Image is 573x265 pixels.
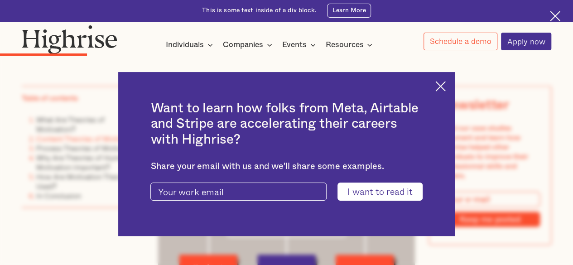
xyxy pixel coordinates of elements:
div: Events [282,39,307,50]
img: Cross icon [550,11,560,21]
img: Highrise logo [22,25,117,54]
div: Individuals [166,39,216,50]
div: Individuals [166,39,204,50]
a: Learn More [327,4,371,18]
h2: Want to learn how folks from Meta, Airtable and Stripe are accelerating their careers with Highrise? [150,101,422,147]
div: Companies [223,39,263,50]
a: Apply now [501,33,551,50]
div: Events [282,39,318,50]
input: I want to read it [337,183,422,200]
div: This is some text inside of a div block. [202,6,317,15]
input: Your work email [150,183,326,200]
div: Resources [325,39,363,50]
a: Schedule a demo [424,33,497,50]
div: Companies [223,39,275,50]
div: Share your email with us and we'll share some examples. [150,161,422,172]
div: Resources [325,39,375,50]
form: current-ascender-blog-article-modal-form [150,183,422,200]
img: Cross icon [435,81,446,92]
